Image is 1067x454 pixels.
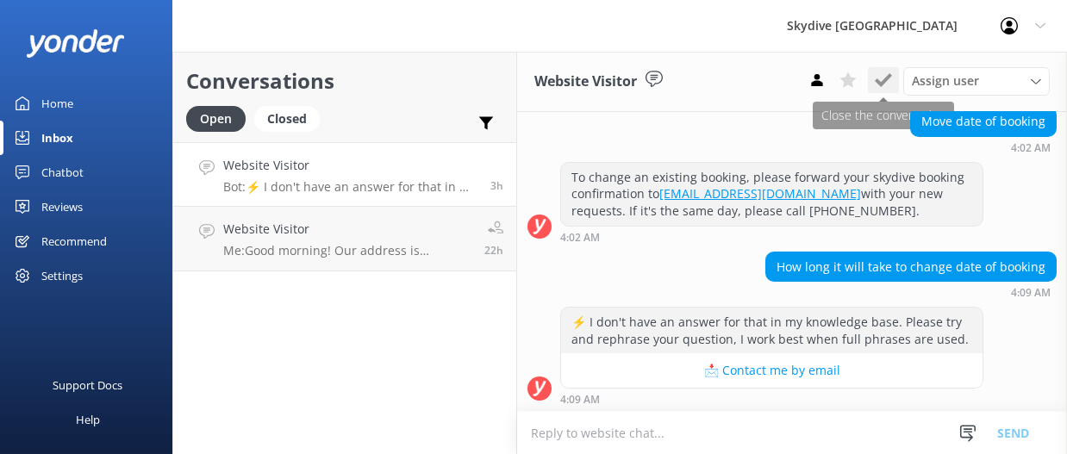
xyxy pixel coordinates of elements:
div: Closed [254,106,320,132]
div: Assign User [903,67,1050,95]
a: [EMAIL_ADDRESS][DOMAIN_NAME] [659,185,861,202]
strong: 4:02 AM [560,233,600,243]
div: To change an existing booking, please forward your skydive booking confirmation to with your new ... [561,163,983,226]
button: 📩 Contact me by email [561,353,983,388]
div: Chatbot [41,155,84,190]
img: yonder-white-logo.png [26,29,125,58]
span: Aug 24 2025 09:20am (UTC +12:00) Pacific/Auckland [484,243,503,258]
div: How long it will take to change date of booking [766,252,1056,282]
strong: 4:02 AM [1011,143,1051,153]
div: Open [186,106,246,132]
h3: Website Visitor [534,71,637,93]
div: Move date of booking [911,107,1056,136]
p: Bot: ⚡ I don't have an answer for that in my knowledge base. Please try and rephrase your questio... [223,179,477,195]
p: Me: Good morning! Our address is [STREET_ADDRESS]. You can book your skydive at this link: [URL][... [223,243,471,258]
span: Assign user [912,72,979,90]
div: Aug 25 2025 04:09am (UTC +12:00) Pacific/Auckland [560,393,983,405]
strong: 4:09 AM [1011,288,1051,298]
div: ⚡ I don't have an answer for that in my knowledge base. Please try and rephrase your question, I ... [561,308,983,353]
h2: Conversations [186,65,503,97]
div: Home [41,86,73,121]
div: Aug 25 2025 04:02am (UTC +12:00) Pacific/Auckland [560,231,983,243]
div: Support Docs [53,368,123,402]
h4: Website Visitor [223,220,471,239]
div: Settings [41,258,83,293]
div: Reviews [41,190,83,224]
div: Recommend [41,224,107,258]
strong: 4:09 AM [560,395,600,405]
a: Open [186,109,254,127]
div: Help [76,402,100,437]
div: Inbox [41,121,73,155]
a: Closed [254,109,328,127]
a: Website VisitorBot:⚡ I don't have an answer for that in my knowledge base. Please try and rephras... [173,142,516,207]
h4: Website Visitor [223,156,477,175]
div: Aug 25 2025 04:09am (UTC +12:00) Pacific/Auckland [765,286,1057,298]
div: Aug 25 2025 04:02am (UTC +12:00) Pacific/Auckland [910,141,1057,153]
a: Website VisitorMe:Good morning! Our address is [STREET_ADDRESS]. You can book your skydive at thi... [173,207,516,271]
span: Aug 25 2025 04:09am (UTC +12:00) Pacific/Auckland [490,178,503,193]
